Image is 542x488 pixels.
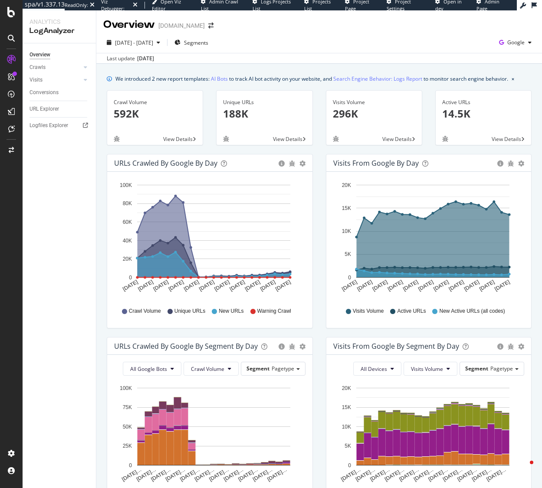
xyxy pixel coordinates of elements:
text: 0 [129,275,132,281]
div: URLs Crawled by Google by day [114,159,217,167]
svg: A chart. [333,383,525,483]
text: 0 [129,462,132,468]
button: Segments [171,36,212,49]
a: Crawls [30,63,81,72]
svg: A chart. [114,179,305,299]
span: Crawl Volume [191,365,224,373]
text: [DATE] [478,279,496,292]
p: 14.5K [442,106,525,121]
div: URL Explorer [30,105,59,114]
text: 15K [342,404,351,410]
text: 60K [123,219,132,225]
div: info banner [107,74,532,83]
div: circle-info [279,344,285,350]
span: Segment [246,365,269,372]
div: Visits from Google By Segment By Day [333,342,459,350]
p: 592K [114,106,196,121]
div: arrow-right-arrow-left [208,23,214,29]
text: [DATE] [447,279,465,292]
div: Analytics [30,17,89,26]
a: Logfiles Explorer [30,121,90,130]
div: [DATE] [137,55,154,62]
div: Crawl Volume [114,98,196,106]
text: 10K [342,228,351,234]
span: View Details [382,135,412,143]
text: 20K [342,385,351,391]
a: URL Explorer [30,105,90,114]
div: We introduced 2 new report templates: to track AI bot activity on your website, and to monitor se... [115,74,508,83]
text: [DATE] [463,279,480,292]
div: Last update [107,55,154,62]
div: ReadOnly: [65,2,88,9]
div: gear [299,160,305,167]
button: All Devices [353,362,401,376]
text: [DATE] [122,279,139,292]
div: bug [289,344,295,350]
text: 75K [123,404,132,410]
button: All Google Bots [123,362,181,376]
text: 10K [342,424,351,430]
text: [DATE] [137,279,154,292]
text: [DATE] [274,279,292,292]
a: Visits [30,75,81,85]
span: All Devices [361,365,387,373]
div: Visits from Google by day [333,159,419,167]
a: AI Bots [211,74,228,83]
text: [DATE] [198,279,215,292]
span: Warning Crawl [257,308,291,315]
div: Crawls [30,63,46,72]
span: Segments [184,39,208,46]
div: Active URLs [442,98,525,106]
span: View Details [492,135,521,143]
text: [DATE] [168,279,185,292]
div: URLs Crawled by Google By Segment By Day [114,342,258,350]
svg: A chart. [333,179,525,299]
text: 50K [123,424,132,430]
span: View Details [273,135,302,143]
text: [DATE] [259,279,276,292]
text: 25K [123,443,132,449]
div: gear [518,160,524,167]
text: 0 [348,462,351,468]
text: 20K [342,182,351,188]
span: Unique URLs [174,308,205,315]
div: Overview [103,17,155,32]
button: Crawl Volume [184,362,239,376]
div: circle-info [497,160,503,167]
div: Logfiles Explorer [30,121,68,130]
span: New URLs [219,308,243,315]
text: [DATE] [417,279,434,292]
div: bug [223,136,229,142]
span: [DATE] - [DATE] [115,39,153,46]
svg: A chart. [114,383,305,483]
span: Segment [465,365,488,372]
span: All Google Bots [130,365,167,373]
text: [DATE] [152,279,170,292]
text: [DATE] [214,279,231,292]
text: [DATE] [229,279,246,292]
text: 0 [348,275,351,281]
text: [DATE] [371,279,388,292]
div: circle-info [279,160,285,167]
div: gear [518,344,524,350]
text: [DATE] [402,279,419,292]
p: 188K [223,106,305,121]
div: Conversions [30,88,59,97]
text: 100K [120,385,132,391]
div: bug [442,136,448,142]
text: 15K [342,205,351,211]
text: [DATE] [493,279,511,292]
div: bug [508,160,514,167]
div: LogAnalyzer [30,26,89,36]
span: Google [507,39,525,46]
text: [DATE] [183,279,200,292]
text: 40K [123,238,132,244]
a: Search Engine Behavior: Logs Report [333,74,422,83]
text: 5K [345,252,351,258]
div: gear [299,344,305,350]
span: Active URLs [397,308,426,315]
